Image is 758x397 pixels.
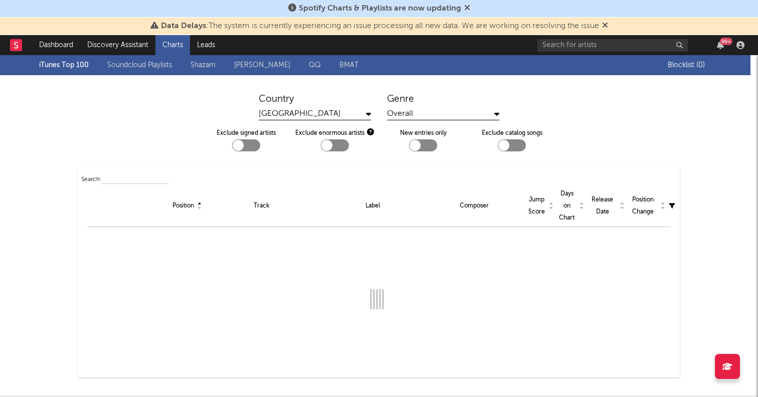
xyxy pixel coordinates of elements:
[387,93,499,105] div: Genre
[537,39,688,52] input: Search for artists
[367,128,374,135] button: Exclude enormous artists
[161,22,206,30] span: Data Delays
[107,59,172,71] a: Soundcloud Playlists
[464,5,470,13] span: Dismiss
[80,35,155,55] a: Discovery Assistant
[602,22,608,30] span: Dismiss
[81,176,102,182] span: Search:
[234,59,290,71] a: [PERSON_NAME]
[172,200,198,212] div: Position
[400,127,447,139] label: New entries only
[325,200,421,212] div: Label
[668,62,711,69] span: Blocklist
[309,59,321,71] a: QQ
[295,127,374,139] div: Exclude enormous artists
[190,35,222,55] a: Leads
[696,59,711,71] span: ( 0 )
[717,41,724,49] button: 99+
[629,194,664,218] div: Position Change
[191,59,216,71] a: Shazam
[557,188,583,224] div: Days on Chart
[339,59,358,71] a: BMAT
[217,127,276,139] label: Exclude signed artists
[161,22,599,30] span: : The system is currently experiencing an issue processing all new data. We are working on resolv...
[527,194,553,218] div: Jump Score
[259,93,371,105] div: Country
[588,194,624,218] div: Release Date
[387,108,499,120] div: Overall
[155,35,190,55] a: Charts
[720,38,732,45] div: 99 +
[482,127,542,139] label: Exclude catalog songs
[32,35,80,55] a: Dashboard
[426,200,522,212] div: Composer
[299,5,461,13] span: Spotify Charts & Playlists are now updating
[259,108,371,120] div: [GEOGRAPHIC_DATA]
[203,200,319,212] div: Track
